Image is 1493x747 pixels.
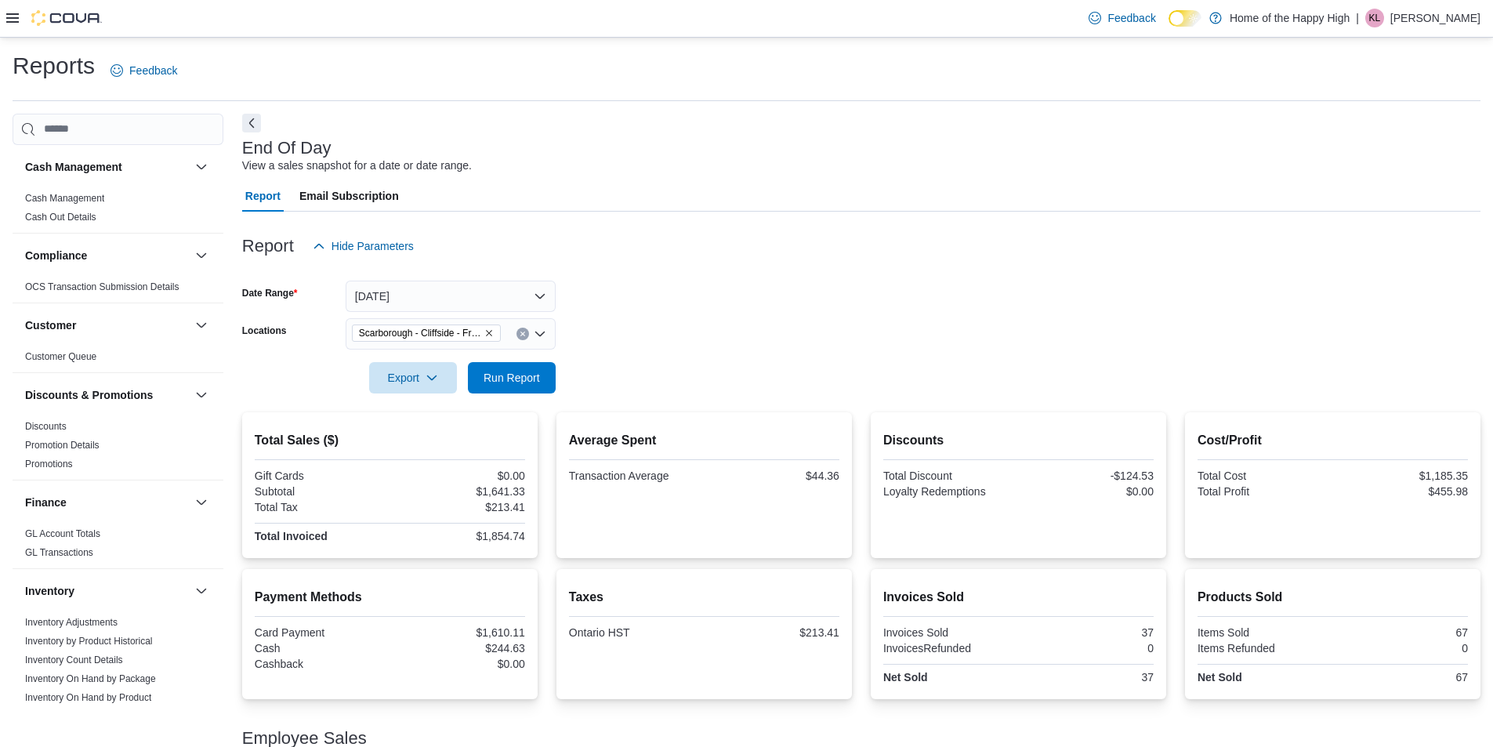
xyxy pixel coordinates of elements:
button: Run Report [468,362,556,393]
div: $455.98 [1335,485,1468,498]
div: Compliance [13,277,223,303]
div: $244.63 [393,642,525,655]
h2: Cost/Profit [1198,431,1468,450]
div: $0.00 [393,470,525,482]
a: OCS Transaction Submission Details [25,281,179,292]
button: Compliance [192,246,211,265]
div: 0 [1335,642,1468,655]
div: Items Sold [1198,626,1330,639]
button: [DATE] [346,281,556,312]
div: $1,854.74 [393,530,525,542]
p: Home of the Happy High [1230,9,1350,27]
a: Inventory Adjustments [25,617,118,628]
h3: Compliance [25,248,87,263]
span: Cash Out Details [25,211,96,223]
button: Finance [25,495,189,510]
h2: Discounts [883,431,1154,450]
button: Customer [25,317,189,333]
div: $0.00 [393,658,525,670]
button: Finance [192,493,211,512]
label: Date Range [242,287,298,299]
h2: Payment Methods [255,588,525,607]
div: Customer [13,347,223,372]
label: Locations [242,325,287,337]
span: Run Report [484,370,540,386]
div: 37 [1021,671,1154,684]
div: Total Tax [255,501,387,513]
div: $44.36 [707,470,839,482]
div: -$124.53 [1021,470,1154,482]
a: Inventory by Product Historical [25,636,153,647]
span: Email Subscription [299,180,399,212]
input: Dark Mode [1169,10,1201,27]
div: Invoices Sold [883,626,1016,639]
button: Clear input [516,328,529,340]
a: Promotion Details [25,440,100,451]
div: Cash Management [13,189,223,233]
div: $1,610.11 [393,626,525,639]
a: Promotions [25,459,73,470]
h2: Products Sold [1198,588,1468,607]
div: 67 [1335,671,1468,684]
a: Inventory On Hand by Product [25,692,151,703]
button: Compliance [25,248,189,263]
strong: Net Sold [883,671,928,684]
div: $0.00 [1021,485,1154,498]
div: Discounts & Promotions [13,417,223,480]
h2: Invoices Sold [883,588,1154,607]
div: Card Payment [255,626,387,639]
button: Customer [192,316,211,335]
span: Inventory On Hand by Product [25,691,151,704]
button: Export [369,362,457,393]
span: Hide Parameters [332,238,414,254]
div: 67 [1335,626,1468,639]
button: Discounts & Promotions [192,386,211,404]
span: GL Account Totals [25,528,100,540]
a: Discounts [25,421,67,432]
div: Total Profit [1198,485,1330,498]
span: Cash Management [25,192,104,205]
span: Inventory Count Details [25,654,123,666]
div: Subtotal [255,485,387,498]
h3: Finance [25,495,67,510]
button: Cash Management [192,158,211,176]
span: KL [1369,9,1381,27]
div: Items Refunded [1198,642,1330,655]
h3: Customer [25,317,76,333]
div: Gift Cards [255,470,387,482]
h2: Average Spent [569,431,839,450]
a: Customer Queue [25,351,96,362]
div: $1,185.35 [1335,470,1468,482]
div: Loyalty Redemptions [883,485,1016,498]
div: Transaction Average [569,470,701,482]
a: GL Account Totals [25,528,100,539]
button: Discounts & Promotions [25,387,189,403]
button: Inventory [192,582,211,600]
p: [PERSON_NAME] [1390,9,1480,27]
div: Cash [255,642,387,655]
span: Scarborough - Cliffside - Friendly Stranger [359,325,481,341]
h1: Reports [13,50,95,82]
span: Feedback [129,63,177,78]
div: Total Discount [883,470,1016,482]
div: $213.41 [393,501,525,513]
span: Promotion Details [25,439,100,451]
span: OCS Transaction Submission Details [25,281,179,293]
a: Feedback [1082,2,1161,34]
span: Report [245,180,281,212]
h2: Taxes [569,588,839,607]
h3: Inventory [25,583,74,599]
div: View a sales snapshot for a date or date range. [242,158,472,174]
h3: End Of Day [242,139,332,158]
span: Inventory by Product Historical [25,635,153,647]
a: Inventory Count Details [25,655,123,665]
img: Cova [31,10,102,26]
h3: Report [242,237,294,256]
span: Feedback [1107,10,1155,26]
h3: Cash Management [25,159,122,175]
button: Next [242,114,261,132]
span: Inventory On Hand by Package [25,673,156,685]
div: 37 [1021,626,1154,639]
div: Total Cost [1198,470,1330,482]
